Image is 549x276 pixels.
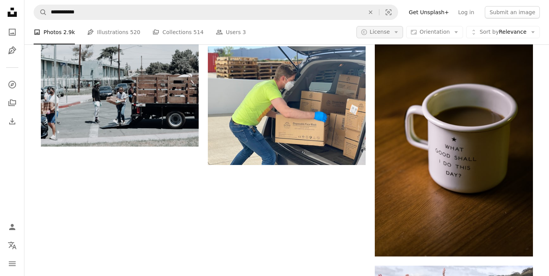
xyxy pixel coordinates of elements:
span: License [370,29,390,35]
a: Log in / Sign up [5,219,20,235]
a: Collections 514 [152,20,204,44]
a: Explore [5,77,20,92]
button: Visual search [379,5,398,20]
a: man in black jacket and blue denim jeans standing beside brown wooden box trailer during daytime [41,90,199,97]
button: Submit an image [485,6,540,18]
a: Users 3 [216,20,246,44]
button: Orientation [406,26,463,38]
span: Orientation [419,29,450,35]
button: Language [5,238,20,253]
a: Download History [5,114,20,129]
a: man in green t-shirt and blue denim jeans holding brown cardboard box [208,102,366,109]
span: Sort by [479,29,499,35]
button: License [356,26,403,38]
a: white and black ceramic cup filled with brown liquid on brown wooden sufface [375,134,533,141]
a: Photos [5,24,20,40]
a: Illustrations [5,43,20,58]
img: man in black jacket and blue denim jeans standing beside brown wooden box trailer during daytime [41,41,199,147]
span: Relevance [479,28,526,36]
a: Log in [453,6,479,18]
img: white and black ceramic cup filled with brown liquid on brown wooden sufface [375,19,533,256]
button: Sort byRelevance [466,26,540,38]
span: 3 [243,28,246,36]
button: Clear [362,5,379,20]
a: Illustrations 520 [87,20,140,44]
button: Search Unsplash [34,5,47,20]
span: 520 [130,28,141,36]
span: 514 [193,28,204,36]
a: Collections [5,95,20,111]
img: man in green t-shirt and blue denim jeans holding brown cardboard box [208,46,366,165]
form: Find visuals sitewide [34,5,398,20]
a: Get Unsplash+ [404,6,453,18]
button: Menu [5,256,20,271]
a: Home — Unsplash [5,5,20,21]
